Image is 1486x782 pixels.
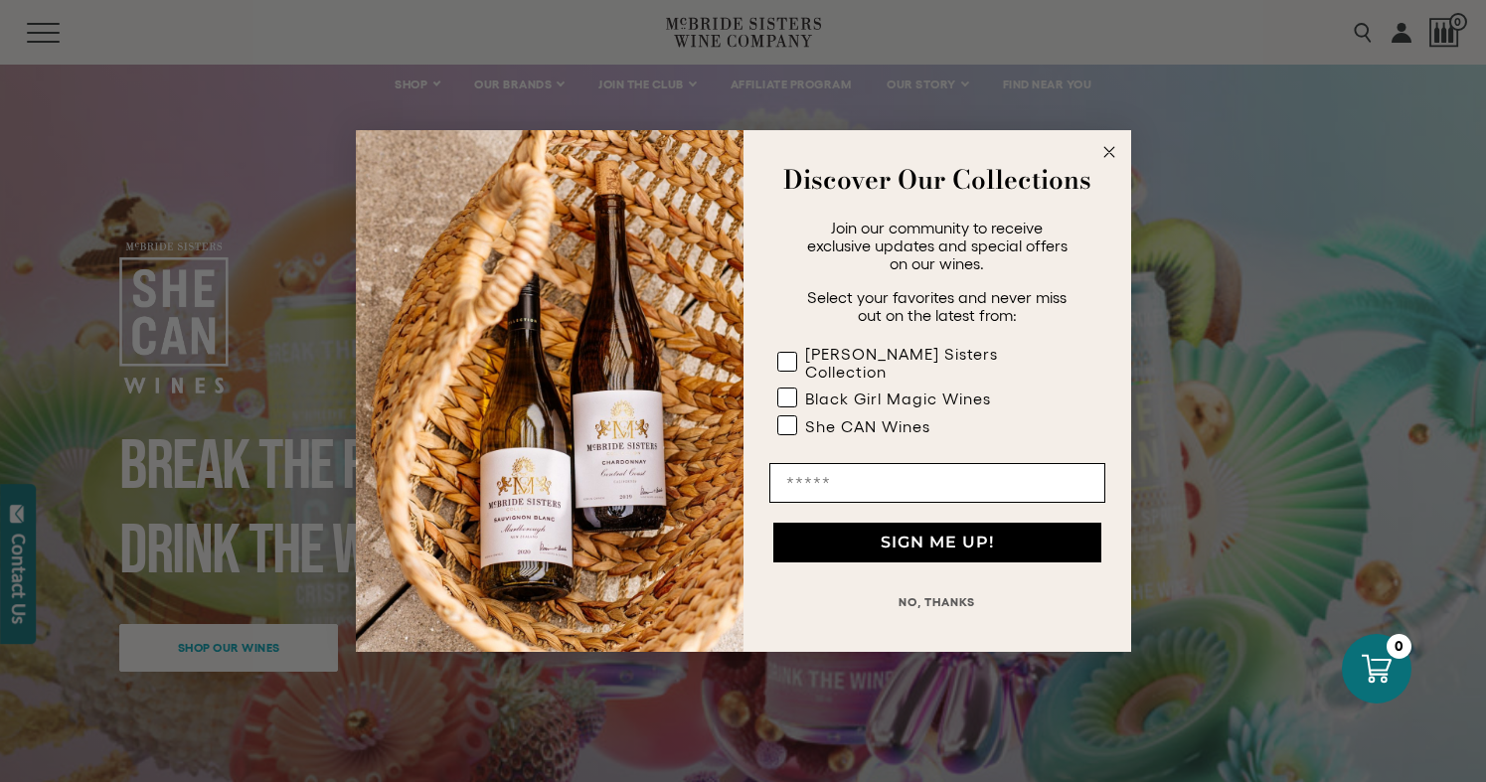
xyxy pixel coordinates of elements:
[807,219,1068,272] span: Join our community to receive exclusive updates and special offers on our wines.
[1097,140,1121,164] button: Close dialog
[805,390,991,407] div: Black Girl Magic Wines
[807,288,1067,324] span: Select your favorites and never miss out on the latest from:
[783,160,1091,199] strong: Discover Our Collections
[805,345,1066,381] div: [PERSON_NAME] Sisters Collection
[356,130,743,652] img: 42653730-7e35-4af7-a99d-12bf478283cf.jpeg
[1387,634,1411,659] div: 0
[805,417,930,435] div: She CAN Wines
[773,523,1101,562] button: SIGN ME UP!
[769,582,1105,622] button: NO, THANKS
[769,463,1105,503] input: Email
